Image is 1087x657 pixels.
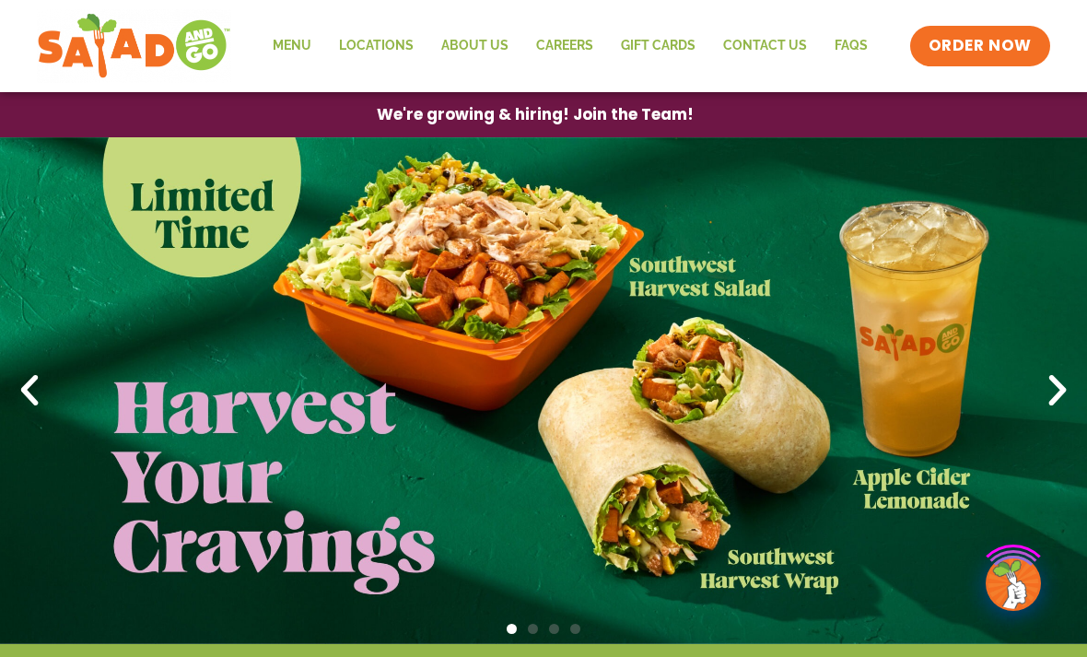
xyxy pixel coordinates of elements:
[570,624,580,634] span: Go to slide 4
[929,35,1032,57] span: ORDER NOW
[377,107,694,123] span: We're growing & hiring! Join the Team!
[9,370,50,411] div: Previous slide
[427,25,522,67] a: About Us
[1037,370,1078,411] div: Next slide
[259,25,325,67] a: Menu
[522,25,607,67] a: Careers
[709,25,821,67] a: Contact Us
[910,26,1050,66] a: ORDER NOW
[528,624,538,634] span: Go to slide 2
[607,25,709,67] a: GIFT CARDS
[349,93,721,136] a: We're growing & hiring! Join the Team!
[549,624,559,634] span: Go to slide 3
[37,9,231,83] img: new-SAG-logo-768×292
[507,624,517,634] span: Go to slide 1
[821,25,882,67] a: FAQs
[325,25,427,67] a: Locations
[259,25,882,67] nav: Menu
